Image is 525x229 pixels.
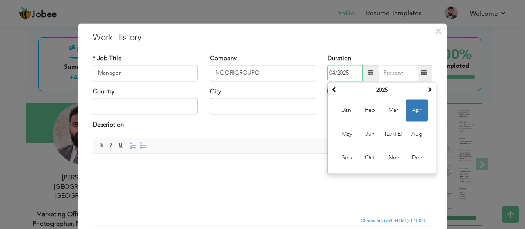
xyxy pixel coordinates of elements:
span: Next Year [427,86,432,92]
span: × [435,24,442,39]
label: Company [210,54,237,63]
input: From [327,65,363,81]
span: Jun [359,123,381,145]
span: Feb [359,99,381,121]
a: Insert/Remove Numbered List [129,141,138,150]
span: Nov [382,147,404,169]
a: Italic [107,141,116,150]
span: Mar [382,99,404,121]
iframe: Rich Text Editor, workEditor [93,154,432,215]
div: Statistics [359,217,428,224]
button: Close [431,25,445,38]
th: Select Year [339,84,425,96]
span: Apr [406,99,428,121]
label: City [210,87,221,96]
span: Characters (with HTML): 0/4000 [359,217,427,224]
h3: Work History [93,32,432,44]
label: * Job Title [93,54,121,63]
a: Underline [116,141,126,150]
span: [DATE] [382,123,404,145]
a: Insert/Remove Bulleted List [139,141,148,150]
label: Description [93,121,124,129]
label: Country [93,87,114,96]
input: Present [381,65,418,81]
span: Oct [359,147,381,169]
span: May [336,123,358,145]
a: Bold [97,141,106,150]
span: Previous Year [331,86,337,92]
span: Sep [336,147,358,169]
span: Dec [406,147,428,169]
label: Duration [327,54,351,63]
span: Jan [336,99,358,121]
span: Aug [406,123,428,145]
